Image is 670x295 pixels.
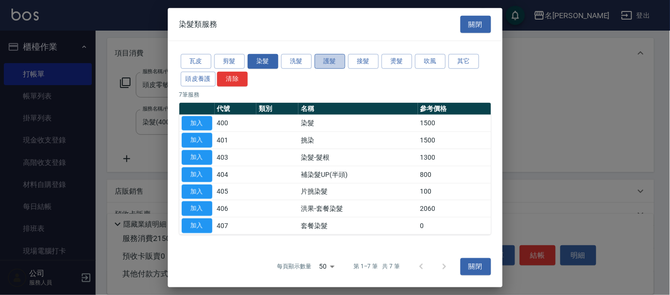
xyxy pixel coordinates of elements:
[382,54,412,69] button: 燙髮
[182,201,212,216] button: 加入
[182,167,212,182] button: 加入
[182,133,212,148] button: 加入
[418,149,491,166] td: 1300
[179,90,491,98] p: 7 筆服務
[298,200,417,218] td: 洪果-套餐染髮
[415,54,446,69] button: 吹風
[348,54,379,69] button: 接髮
[256,102,298,115] th: 類別
[461,15,491,33] button: 關閉
[277,262,311,271] p: 每頁顯示數量
[182,219,212,233] button: 加入
[182,184,212,199] button: 加入
[418,102,491,115] th: 參考價格
[179,20,218,29] span: 染髮類服務
[182,116,212,131] button: 加入
[298,166,417,183] td: 補染髮UP(半頭)
[215,217,257,234] td: 407
[418,115,491,132] td: 1500
[298,183,417,200] td: 片挑染髮
[215,166,257,183] td: 404
[248,54,278,69] button: 染髮
[353,262,400,271] p: 第 1–7 筆 共 7 筆
[215,200,257,218] td: 406
[215,183,257,200] td: 405
[418,217,491,234] td: 0
[298,115,417,132] td: 染髮
[215,149,257,166] td: 403
[418,166,491,183] td: 800
[298,217,417,234] td: 套餐染髮
[418,183,491,200] td: 100
[215,132,257,149] td: 401
[315,54,345,69] button: 護髮
[215,102,257,115] th: 代號
[181,54,211,69] button: 瓦皮
[181,72,216,87] button: 頭皮養護
[298,102,417,115] th: 名稱
[281,54,312,69] button: 洗髮
[182,150,212,165] button: 加入
[418,132,491,149] td: 1500
[461,258,491,275] button: 關閉
[217,72,248,87] button: 清除
[214,54,245,69] button: 剪髮
[315,254,338,280] div: 50
[215,115,257,132] td: 400
[298,132,417,149] td: 挑染
[418,200,491,218] td: 2060
[298,149,417,166] td: 染髮-髮根
[449,54,479,69] button: 其它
